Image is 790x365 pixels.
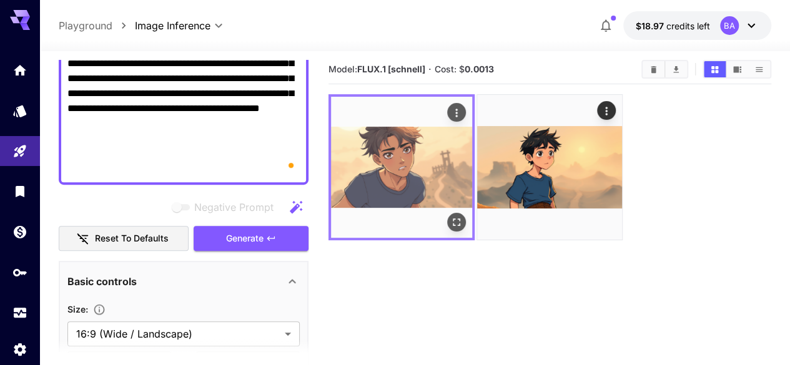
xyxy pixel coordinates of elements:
div: Models [12,103,27,119]
img: d3mv6Wmv6WvNkJzHdQunV+5vvxfGrIoSgLr3mAAAAAASUVORK5CYII= [477,95,622,240]
span: Generate [226,231,264,246]
div: Home [12,62,27,78]
div: Open in fullscreen [447,213,466,231]
p: Basic controls [67,274,137,289]
div: BA [720,16,739,35]
button: Adjust the dimensions of the generated image by specifying its width and height in pixels, or sel... [88,303,111,316]
button: Clear All [643,61,664,77]
div: API Keys [12,265,27,280]
button: Show media in grid view [704,61,726,77]
div: Actions [598,101,616,120]
div: Wallet [12,224,27,240]
span: Negative prompts are not compatible with the selected model. [169,199,284,215]
p: · [428,62,432,77]
div: $18.9687 [636,19,710,32]
span: credits left [666,21,710,31]
div: Actions [447,103,466,122]
b: 0.0013 [465,64,494,74]
span: Model: [328,64,425,74]
span: Image Inference [135,18,210,33]
button: $18.9687BA [623,11,771,40]
a: Playground [59,18,112,33]
div: Clear AllDownload All [641,60,688,79]
span: Cost: $ [435,64,494,74]
nav: breadcrumb [59,18,135,33]
span: Negative Prompt [194,200,274,215]
img: H7FP1NKpRhGeAAAAAElFTkSuQmCC [331,97,472,238]
div: Basic controls [67,266,300,296]
button: Reset to defaults [59,226,189,251]
button: Download All [665,61,687,77]
span: 16:9 (Wide / Landscape) [76,326,280,341]
button: Generate [194,226,309,251]
div: Show media in grid viewShow media in video viewShow media in list view [703,60,771,79]
span: Size : [67,304,88,314]
span: $18.97 [636,21,666,31]
div: Playground [12,144,27,159]
button: Show media in list view [748,61,770,77]
b: FLUX.1 [schnell] [357,64,425,74]
button: Show media in video view [726,61,748,77]
div: Usage [12,305,27,321]
div: Library [12,183,27,199]
div: Settings [12,341,27,357]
